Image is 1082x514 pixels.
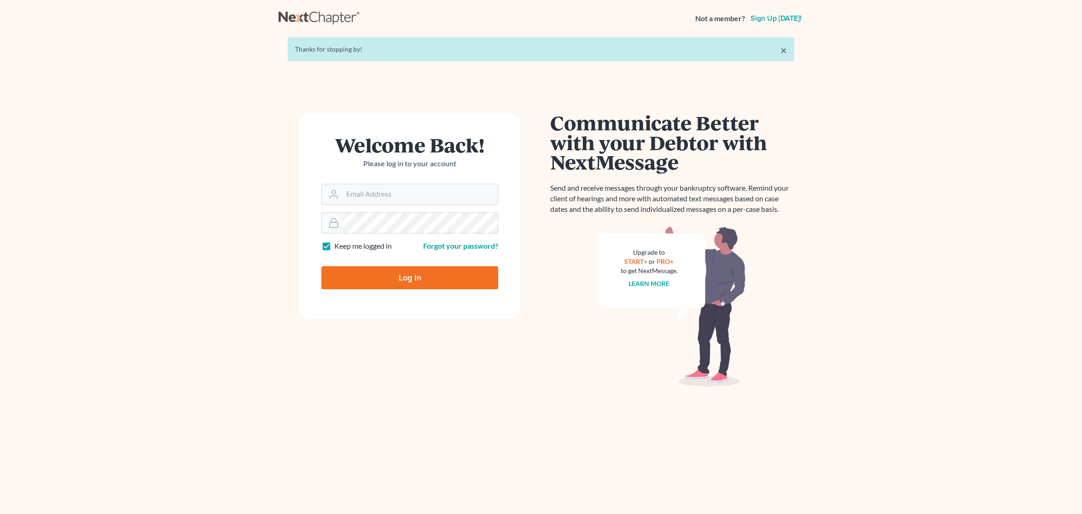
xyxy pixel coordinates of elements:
[749,15,803,22] a: Sign up [DATE]!
[321,158,498,169] p: Please log in to your account
[629,280,670,287] a: Learn more
[550,113,794,172] h1: Communicate Better with your Debtor with NextMessage
[343,184,498,204] input: Email Address
[780,45,787,56] a: ×
[423,241,498,250] a: Forgot your password?
[621,248,678,257] div: Upgrade to
[550,183,794,215] p: Send and receive messages through your bankruptcy software. Remind your client of hearings and mo...
[321,135,498,155] h1: Welcome Back!
[625,257,648,265] a: START+
[599,226,746,387] img: nextmessage_bg-59042aed3d76b12b5cd301f8e5b87938c9018125f34e5fa2b7a6b67550977c72.svg
[295,45,787,54] div: Thanks for stopping by!
[621,266,678,275] div: to get NextMessage.
[695,13,745,24] strong: Not a member?
[657,257,674,265] a: PRO+
[334,241,392,251] label: Keep me logged in
[321,266,498,289] input: Log In
[649,257,656,265] span: or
